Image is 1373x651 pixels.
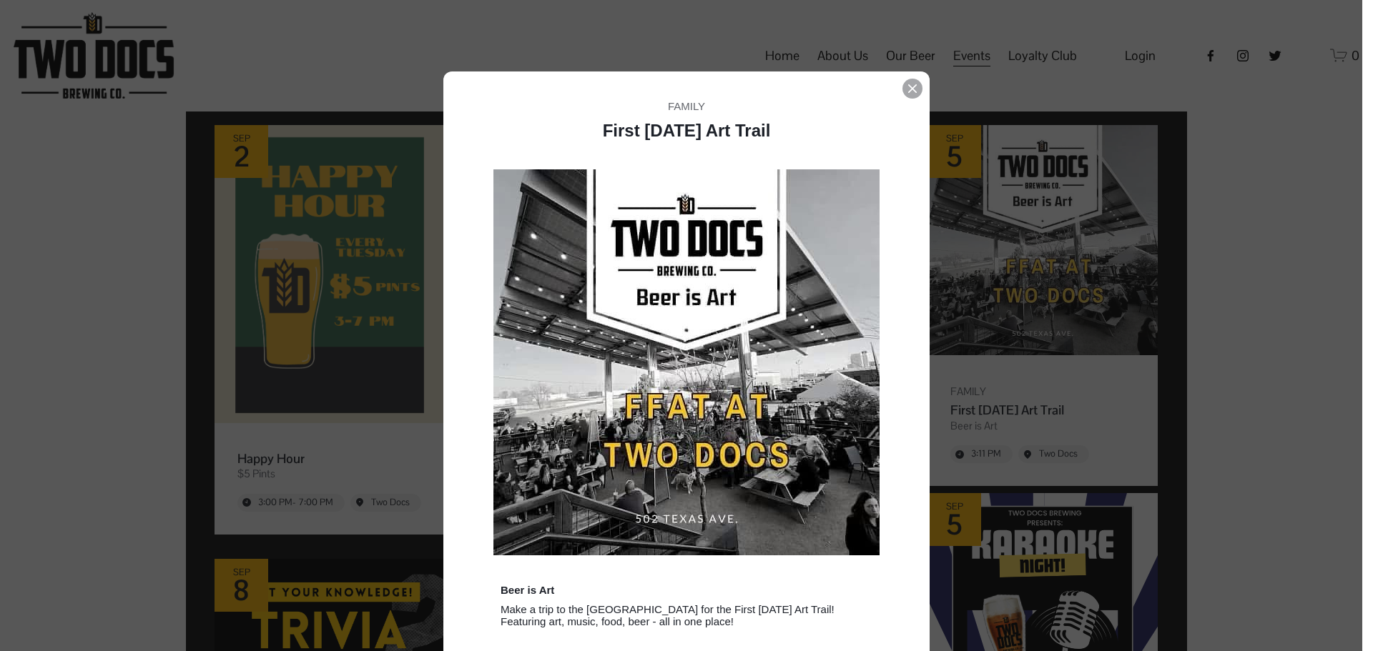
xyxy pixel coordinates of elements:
div: Event tags [501,584,872,596]
div: Event category [668,100,705,112]
div: First [DATE] Art Trail [603,121,771,141]
img: Picture for 'First Friday Art Trail' event [493,169,880,555]
div: Make a trip to the [GEOGRAPHIC_DATA] for the First [DATE] Art Trail! Featuring art, music, food, ... [501,603,872,627]
div: Beer is Art [501,584,554,596]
